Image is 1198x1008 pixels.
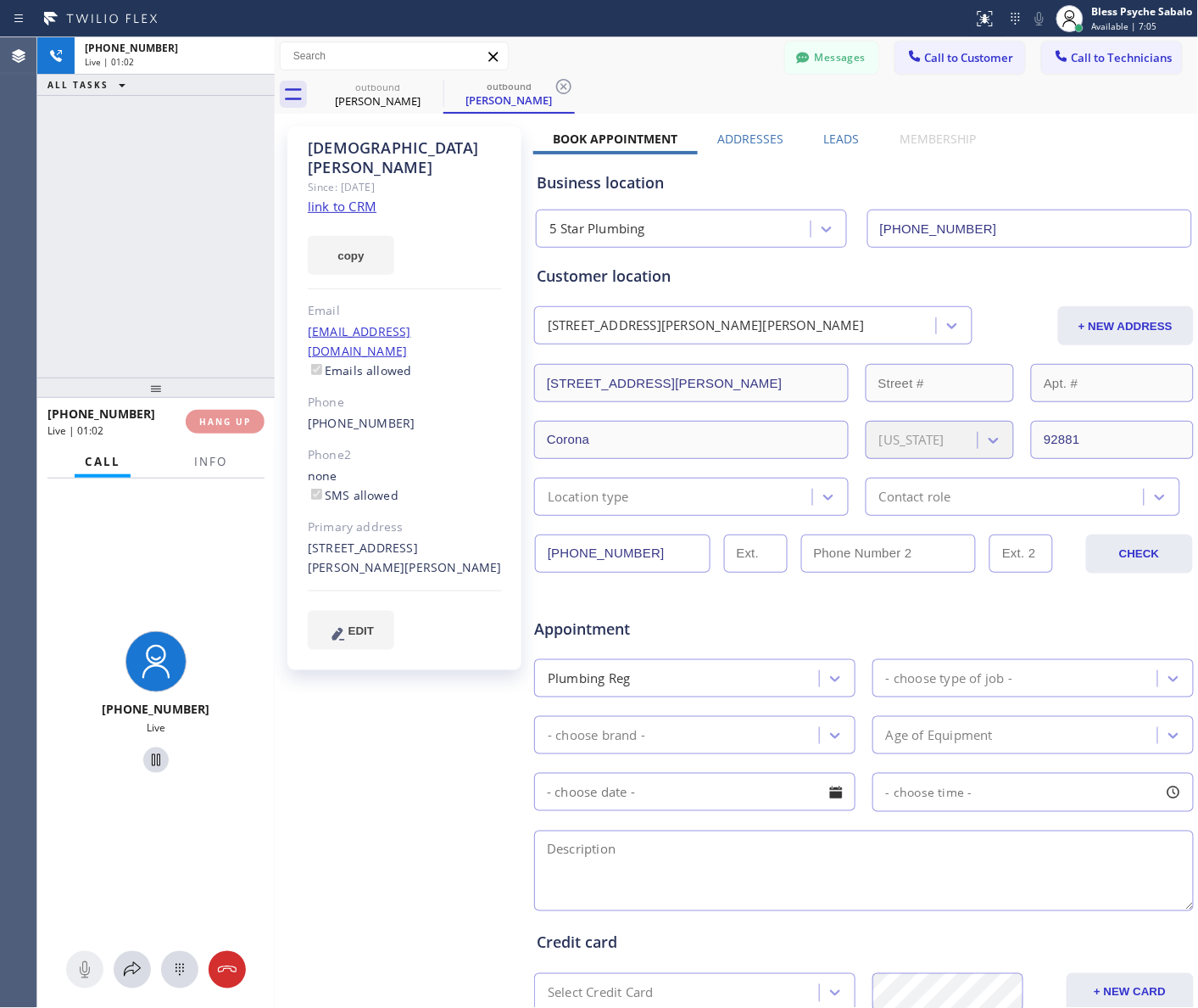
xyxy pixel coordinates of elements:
[548,316,864,336] div: [STREET_ADDRESS][PERSON_NAME][PERSON_NAME]
[308,198,376,215] a: link to CRM
[537,932,1191,955] div: Credit card
[445,76,573,112] div: Muhammad Rahman
[314,93,442,109] div: [PERSON_NAME]
[311,489,322,500] input: SMS allowed
[785,42,878,74] button: Messages
[537,265,1191,288] div: Customer location
[879,487,951,507] div: Contact role
[147,720,165,735] span: Live
[308,415,415,431] a: [PHONE_NUMBER]
[534,421,849,459] input: City
[314,76,442,114] div: Muhammad Rahman
[308,467,502,506] div: none
[886,784,972,800] span: - choose time -
[1086,535,1193,574] button: CHECK
[824,131,860,147] label: Leads
[199,416,251,428] span: HANG UP
[103,701,210,717] span: [PHONE_NUMBER]
[1092,20,1157,32] span: Available | 7:05
[548,725,645,745] div: - choose brand -
[989,535,1053,573] input: Ext. 2
[85,41,178,55] span: [PHONE_NUMBER]
[308,236,394,275] button: copy
[143,748,169,773] button: Hold Customer
[161,951,198,988] button: Open dialpad
[348,624,374,637] span: EDIT
[554,131,678,147] label: Book Appointment
[308,487,398,503] label: SMS allowed
[209,951,246,988] button: Hang up
[308,611,394,650] button: EDIT
[281,42,508,70] input: Search
[308,301,502,321] div: Email
[718,131,784,147] label: Addresses
[85,56,134,68] span: Live | 01:02
[66,951,103,988] button: Mute
[801,535,977,573] input: Phone Number 2
[1028,7,1051,31] button: Mute
[184,445,237,479] button: Info
[548,983,654,1003] div: Select Credit Card
[186,410,265,434] button: HANG UP
[194,454,227,469] span: Info
[867,210,1192,248] input: Phone Number
[724,535,788,573] input: Ext.
[534,773,855,811] input: - choose date -
[1031,421,1193,459] input: ZIP
[886,725,993,745] div: Age of Equipment
[548,669,630,688] div: Plumbing Reg
[47,423,103,438] span: Live | 01:02
[1072,50,1173,65] span: Call to Technicians
[85,454,120,469] span: Call
[925,50,1014,65] span: Call to Customer
[47,406,155,422] span: [PHONE_NUMBER]
[1031,364,1193,402] input: Apt. #
[37,75,142,95] button: ALL TASKS
[308,138,502,177] div: [DEMOGRAPHIC_DATA] [PERSON_NAME]
[114,951,151,988] button: Open directory
[1092,4,1193,19] div: Bless Psyche Sabalo
[535,535,710,573] input: Phone Number
[308,323,411,359] a: [EMAIL_ADDRESS][DOMAIN_NAME]
[308,445,502,465] div: Phone2
[314,81,442,93] div: outbound
[886,669,1012,688] div: - choose type of job -
[1058,306,1194,345] button: + NEW ADDRESS
[311,364,322,375] input: Emails allowed
[308,393,502,412] div: Phone
[308,177,502,197] div: Since: [DATE]
[895,42,1025,74] button: Call to Customer
[308,362,412,378] label: Emails allowed
[308,539,502,578] div: [STREET_ADDRESS][PERSON_NAME][PERSON_NAME]
[445,80,573,92] div: outbound
[537,171,1191,194] div: Business location
[534,364,849,402] input: Address
[900,131,976,147] label: Membership
[445,92,573,108] div: [PERSON_NAME]
[548,487,629,507] div: Location type
[534,618,752,641] span: Appointment
[75,445,131,479] button: Call
[1042,42,1182,74] button: Call to Technicians
[549,220,645,239] div: 5 Star Plumbing
[47,79,109,91] span: ALL TASKS
[866,364,1014,402] input: Street #
[308,518,502,537] div: Primary address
